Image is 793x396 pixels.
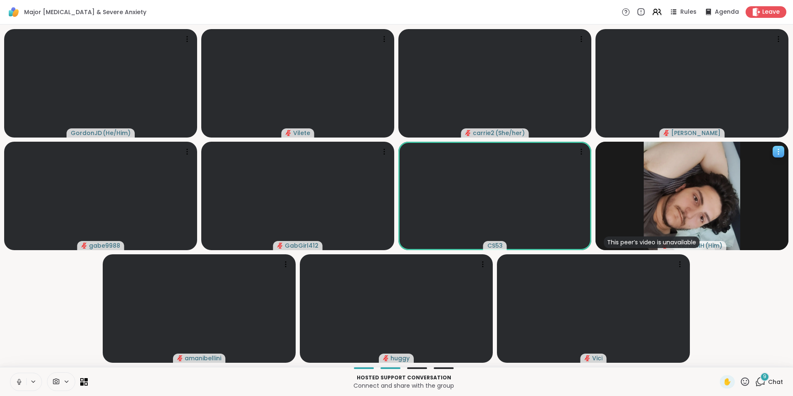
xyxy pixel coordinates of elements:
span: carrie2 [473,129,494,137]
span: ( Him ) [705,241,722,250]
span: audio-muted [664,130,669,136]
span: audio-muted [177,355,183,361]
span: audio-muted [383,355,389,361]
span: GabGirl412 [285,241,319,250]
div: This peer’s video is unavailable [604,236,699,248]
span: GordonJD [71,129,102,137]
span: audio-muted [82,243,87,248]
p: Connect and share with the group [93,381,715,390]
span: audio-muted [465,130,471,136]
img: RichieMH [644,142,740,250]
span: Major [MEDICAL_DATA] & Severe Anxiety [24,8,146,16]
span: Chat [768,378,783,386]
span: amanibellini [185,354,221,362]
span: Vici [592,354,603,362]
span: audio-muted [286,130,292,136]
span: audio-muted [585,355,590,361]
span: 9 [763,373,766,380]
span: ( He/Him ) [103,129,131,137]
span: huggy [390,354,410,362]
span: [PERSON_NAME] [671,129,721,137]
span: gabe9988 [89,241,120,250]
span: CS53 [487,241,503,250]
span: audio-muted [277,243,283,248]
p: Hosted support conversation [93,374,715,381]
span: ( She/her ) [495,129,525,137]
span: Agenda [715,8,739,16]
span: Rules [680,8,697,16]
span: ✋ [723,377,731,387]
img: ShareWell Logomark [7,5,21,19]
span: Vilete [293,129,310,137]
span: Leave [762,8,780,16]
